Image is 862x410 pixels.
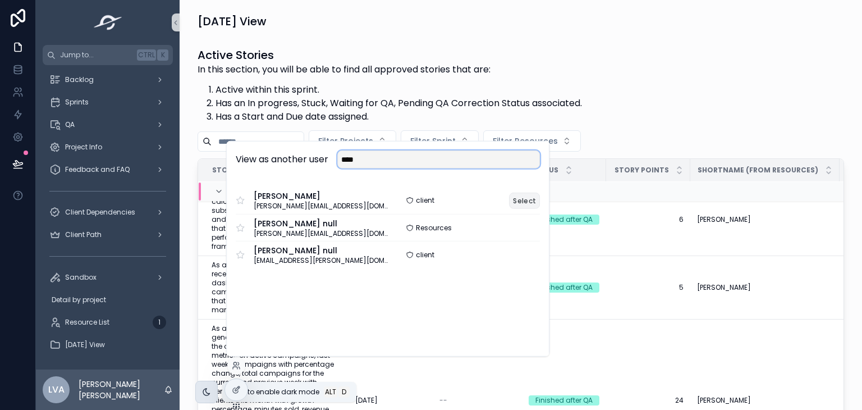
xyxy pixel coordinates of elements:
[254,244,388,256] span: [PERSON_NAME] null
[309,130,396,152] button: Select Button
[493,135,558,147] span: Filter Resources
[212,188,342,251] a: As a Nexxivo admin, I want to calculate monthly income, track new subscriptions, cancellations by...
[254,202,388,211] span: [PERSON_NAME][EMAIL_ADDRESS][DOMAIN_NAME]
[52,295,106,304] span: Detail by project
[254,229,388,238] span: [PERSON_NAME][EMAIL_ADDRESS][DOMAIN_NAME]
[36,65,180,370] div: scrollable content
[697,215,751,224] span: [PERSON_NAME]
[43,267,173,288] a: Sandbox
[43,202,173,222] a: Client Dependencies
[65,273,97,282] span: Sandbox
[212,261,342,315] a: As an Administrator, I want to view the recent activity of clients on the dashboard, including th...
[697,215,833,224] a: [PERSON_NAME]
[529,283,599,293] a: Finished after QA
[198,47,582,63] h1: Active Stories
[65,340,105,349] span: [DATE] View
[401,130,479,152] button: Select Button
[529,395,599,406] a: Finished after QA
[697,283,833,292] a: [PERSON_NAME]
[65,318,109,327] span: Resource List
[535,215,593,225] div: Finished after QA
[43,92,173,112] a: Sprints
[535,395,593,406] div: Finished after QA
[215,110,582,124] li: Has a Start and Due date assigned.
[229,388,319,397] span: Click to enable dark mode
[697,283,751,292] span: [PERSON_NAME]
[43,160,173,180] a: Feedback and FAQ
[416,223,452,232] span: Resources
[90,13,126,31] img: App logo
[215,97,582,110] li: Has an In progress, Stuck, Waiting for QA, Pending QA Correction Status associated.
[416,196,434,205] span: client
[698,166,818,175] span: Shortname (from Resources)
[613,215,684,224] a: 6
[60,51,132,60] span: Jump to...
[65,208,135,217] span: Client Dependencies
[137,49,156,61] span: Ctrl
[158,51,167,60] span: K
[65,120,75,129] span: QA
[613,396,684,405] a: 24
[48,383,65,397] span: LVA
[254,190,388,202] span: [PERSON_NAME]
[318,135,373,147] span: Filter Projects
[198,63,582,76] p: In this section, you will be able to find all approved stories that are:
[43,137,173,157] a: Project Info
[43,290,173,310] a: Detail by project
[65,165,130,174] span: Feedback and FAQ
[65,98,89,107] span: Sprints
[483,130,581,152] button: Select Button
[416,250,434,259] span: client
[340,388,349,397] span: D
[697,396,751,405] span: [PERSON_NAME]
[697,396,833,405] a: [PERSON_NAME]
[153,316,166,329] div: 1
[535,283,593,293] div: Finished after QA
[215,83,582,97] li: Active within this sprint.
[613,283,684,292] a: 5
[410,135,456,147] span: Filter Sprint
[529,215,599,225] a: Finished after QA
[355,396,378,405] span: [DATE]
[43,70,173,90] a: Backlog
[43,115,173,135] a: QA
[43,45,173,65] button: Jump to...CtrlK
[509,192,540,208] button: Select
[236,153,328,166] h2: View as another user
[439,396,515,405] a: --
[325,388,336,397] span: Alt
[198,13,267,29] h1: [DATE] View
[65,143,102,152] span: Project Info
[79,379,164,401] p: [PERSON_NAME] [PERSON_NAME]
[355,396,426,405] a: [DATE]
[65,75,94,84] span: Backlog
[43,335,173,355] a: [DATE] View
[254,256,388,265] span: [EMAIL_ADDRESS][PERSON_NAME][DOMAIN_NAME]
[254,217,388,229] span: [PERSON_NAME] null
[43,312,173,332] a: Resource List1
[615,166,669,175] span: Story Points
[65,230,102,239] span: Client Path
[439,396,447,405] span: --
[212,166,237,175] span: Story
[43,225,173,245] a: Client Path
